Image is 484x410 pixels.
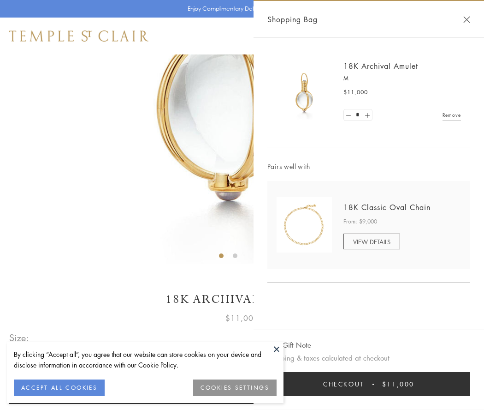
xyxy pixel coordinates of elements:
[267,13,318,25] span: Shopping Bag
[382,379,414,389] span: $11,000
[463,16,470,23] button: Close Shopping Bag
[323,379,364,389] span: Checkout
[9,291,475,307] h1: 18K Archival Amulet
[193,380,277,396] button: COOKIES SETTINGS
[9,30,148,42] img: Temple St. Clair
[14,349,277,370] div: By clicking “Accept all”, you agree that our website can store cookies on your device and disclos...
[344,109,353,121] a: Set quantity to 0
[343,217,377,226] span: From: $9,000
[14,380,105,396] button: ACCEPT ALL COOKIES
[267,372,470,396] button: Checkout $11,000
[267,352,470,364] p: Shipping & taxes calculated at checkout
[343,88,368,97] span: $11,000
[343,74,461,83] p: M
[267,161,470,172] span: Pairs well with
[343,202,431,212] a: 18K Classic Oval Chain
[9,330,30,345] span: Size:
[353,237,390,246] span: VIEW DETAILS
[443,110,461,120] a: Remove
[343,234,400,249] a: VIEW DETAILS
[277,197,332,253] img: N88865-OV18
[188,4,292,13] p: Enjoy Complimentary Delivery & Returns
[267,339,311,351] button: Add Gift Note
[277,65,332,120] img: 18K Archival Amulet
[362,109,372,121] a: Set quantity to 2
[225,312,259,324] span: $11,000
[343,61,418,71] a: 18K Archival Amulet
